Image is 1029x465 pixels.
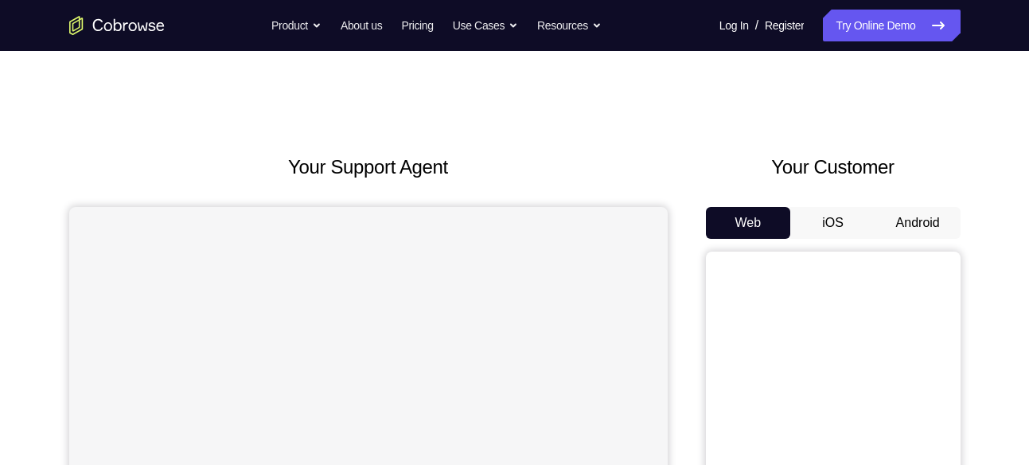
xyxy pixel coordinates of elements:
[706,153,961,182] h2: Your Customer
[341,10,382,41] a: About us
[875,207,961,239] button: Android
[537,10,602,41] button: Resources
[719,10,749,41] a: Log In
[401,10,433,41] a: Pricing
[69,153,668,182] h2: Your Support Agent
[271,10,322,41] button: Product
[453,10,518,41] button: Use Cases
[69,16,165,35] a: Go to the home page
[706,207,791,239] button: Web
[755,16,758,35] span: /
[790,207,875,239] button: iOS
[823,10,960,41] a: Try Online Demo
[765,10,804,41] a: Register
